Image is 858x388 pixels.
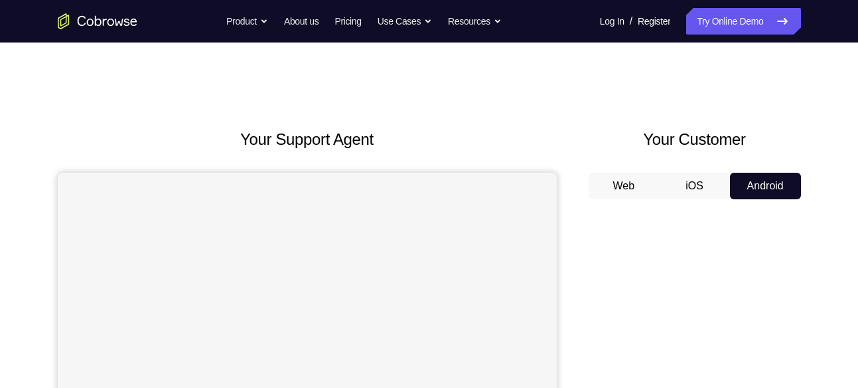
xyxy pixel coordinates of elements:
a: Try Online Demo [686,8,800,35]
button: Android [730,173,801,199]
a: Register [638,8,670,35]
a: About us [284,8,319,35]
span: / [630,13,632,29]
a: Log In [600,8,624,35]
h2: Your Customer [589,128,801,151]
h2: Your Support Agent [58,128,557,151]
button: Product [226,8,268,35]
a: Pricing [334,8,361,35]
button: Web [589,173,660,199]
a: Go to the home page [58,13,137,29]
button: iOS [659,173,730,199]
button: Resources [448,8,502,35]
button: Use Cases [378,8,432,35]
